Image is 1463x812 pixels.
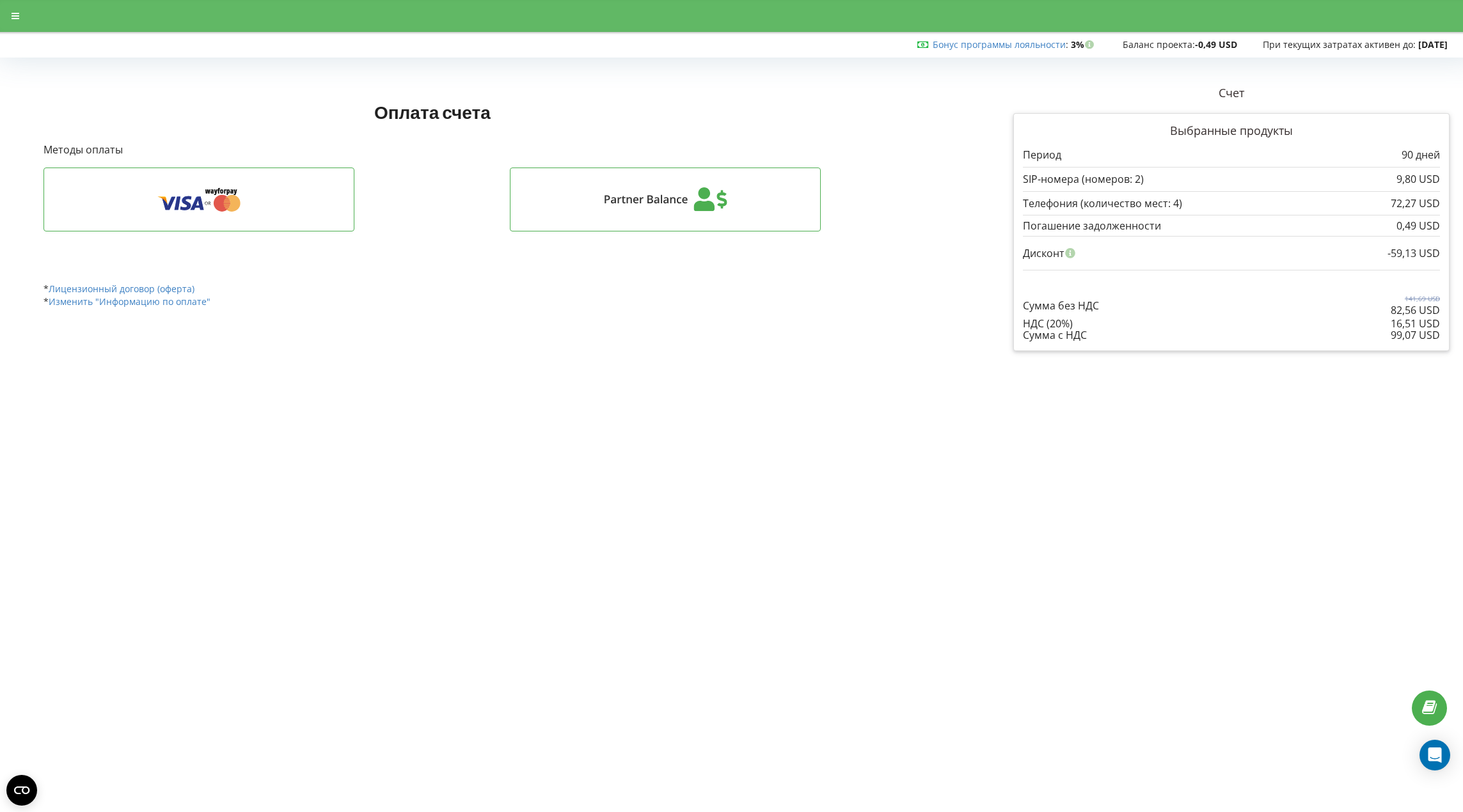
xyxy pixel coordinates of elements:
[1023,220,1440,231] div: Погашение задолженности
[1023,123,1440,139] p: Выбранные продукты
[49,295,210,308] a: Изменить "Информацию по оплате"
[1023,318,1440,329] div: НДС (20%)
[6,775,37,806] button: Open CMP widget
[1013,85,1450,102] p: Счет
[1023,329,1440,341] div: Сумма с НДС
[1195,38,1237,51] strong: -0,49 USD
[1023,196,1182,211] p: Телефония (количество мест: 4)
[933,38,1068,51] span: :
[1396,220,1440,231] div: 0,49 USD
[43,143,821,157] p: Методы оплаты
[49,283,194,295] a: Лицензионный договор (оферта)
[1023,148,1061,162] p: Период
[1418,38,1448,51] strong: [DATE]
[1391,329,1440,341] div: 99,07 USD
[1402,148,1440,162] p: 90 дней
[1396,172,1440,187] p: 9,80 USD
[1023,241,1440,265] div: Дисконт
[933,38,1066,51] a: Бонус программы лояльности
[1023,299,1099,313] p: Сумма без НДС
[1263,38,1416,51] span: При текущих затратах активен до:
[1388,241,1440,265] div: -59,13 USD
[1391,196,1440,211] p: 72,27 USD
[1071,38,1097,51] strong: 3%
[43,100,821,123] h1: Оплата счета
[1391,303,1440,318] p: 82,56 USD
[1420,740,1450,770] div: Open Intercom Messenger
[1391,294,1440,303] p: 141,69 USD
[1023,172,1144,187] p: SIP-номера (номеров: 2)
[1391,318,1440,329] div: 16,51 USD
[1123,38,1195,51] span: Баланс проекта:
